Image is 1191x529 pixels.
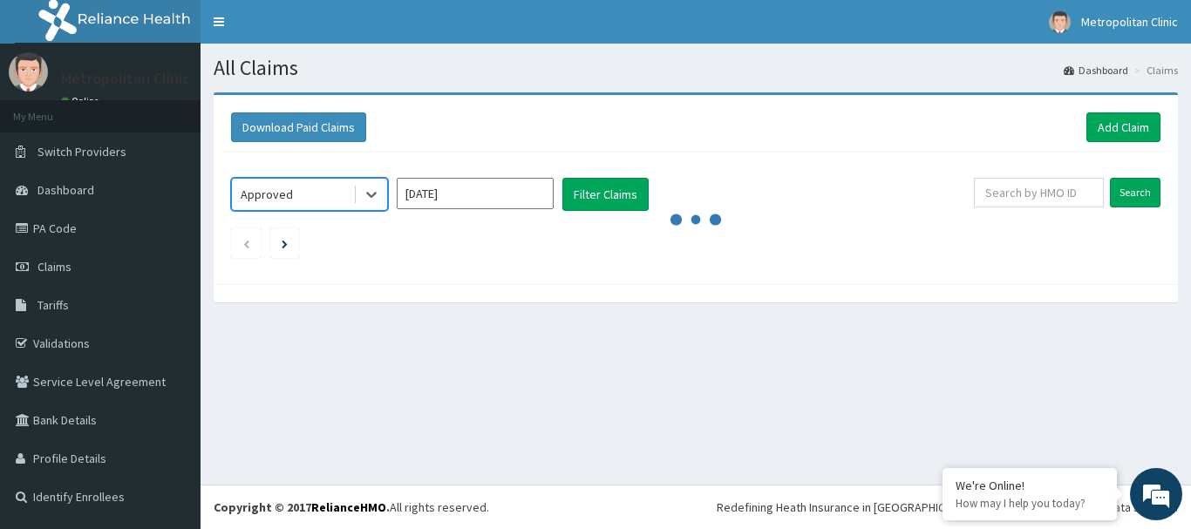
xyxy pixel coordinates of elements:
[231,112,366,142] button: Download Paid Claims
[562,178,649,211] button: Filter Claims
[956,496,1104,511] p: How may I help you today?
[311,499,386,515] a: RelianceHMO
[956,478,1104,493] div: We're Online!
[1049,11,1071,33] img: User Image
[1110,178,1160,207] input: Search
[9,52,48,92] img: User Image
[61,71,190,86] p: Metropolitan Clinic
[241,186,293,203] div: Approved
[37,297,69,313] span: Tariffs
[974,178,1104,207] input: Search by HMO ID
[214,57,1178,79] h1: All Claims
[397,178,554,209] input: Select Month and Year
[37,182,94,198] span: Dashboard
[37,144,126,159] span: Switch Providers
[1086,112,1160,142] a: Add Claim
[214,499,390,515] strong: Copyright © 2017 .
[242,235,250,251] a: Previous page
[717,498,1178,516] div: Redefining Heath Insurance in [GEOGRAPHIC_DATA] using Telemedicine and Data Science!
[1064,63,1128,78] a: Dashboard
[1081,14,1178,30] span: Metropolitan Clinic
[37,259,71,275] span: Claims
[1130,63,1178,78] li: Claims
[201,485,1191,529] footer: All rights reserved.
[282,235,288,251] a: Next page
[61,95,103,107] a: Online
[670,193,722,246] svg: audio-loading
